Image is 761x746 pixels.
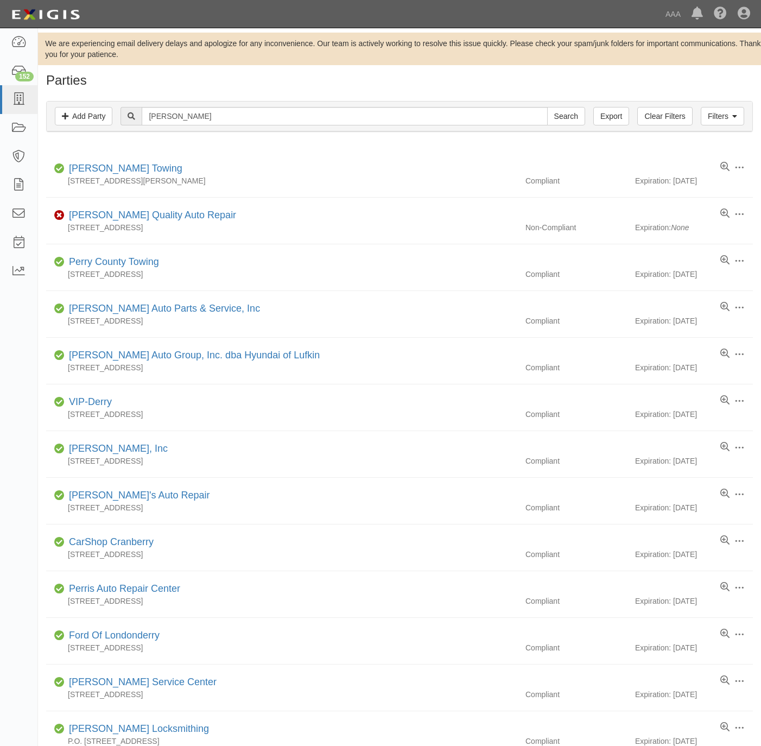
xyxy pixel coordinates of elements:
[635,549,753,560] div: Expiration: [DATE]
[46,315,517,326] div: [STREET_ADDRESS]
[635,456,753,466] div: Expiration: [DATE]
[671,223,689,232] i: None
[54,258,65,266] i: Compliant
[720,162,730,173] a: View results summary
[635,315,753,326] div: Expiration: [DATE]
[46,549,517,560] div: [STREET_ADDRESS]
[65,349,320,363] div: Rex Perry Auto Group, Inc. dba Hyundai of Lufkin
[69,536,154,547] a: CarShop Cranberry
[69,303,260,314] a: [PERSON_NAME] Auto Parts & Service, Inc
[46,269,517,280] div: [STREET_ADDRESS]
[46,502,517,513] div: [STREET_ADDRESS]
[637,107,692,125] a: Clear Filters
[547,107,585,125] input: Search
[65,535,154,549] div: CarShop Cranberry
[46,456,517,466] div: [STREET_ADDRESS]
[720,208,730,219] a: View results summary
[720,489,730,500] a: View results summary
[635,596,753,606] div: Expiration: [DATE]
[517,175,635,186] div: Compliant
[635,502,753,513] div: Expiration: [DATE]
[46,222,517,233] div: [STREET_ADDRESS]
[65,489,210,503] div: Jerry's Auto Repair
[635,269,753,280] div: Expiration: [DATE]
[69,396,112,407] a: VIP-Derry
[635,409,753,420] div: Expiration: [DATE]
[701,107,744,125] a: Filters
[65,395,112,409] div: VIP-Derry
[517,222,635,233] div: Non-Compliant
[517,549,635,560] div: Compliant
[69,677,217,687] a: [PERSON_NAME] Service Center
[54,352,65,359] i: Compliant
[38,38,761,60] div: We are experiencing email delivery delays and apologize for any inconvenience. Our team is active...
[69,723,209,734] a: [PERSON_NAME] Locksmithing
[54,585,65,593] i: Compliant
[54,445,65,453] i: Compliant
[720,255,730,266] a: View results summary
[65,255,159,269] div: Perry County Towing
[54,492,65,500] i: Compliant
[54,305,65,313] i: Compliant
[517,362,635,373] div: Compliant
[720,722,730,733] a: View results summary
[54,632,65,640] i: Compliant
[635,642,753,653] div: Expiration: [DATE]
[8,5,83,24] img: logo-5460c22ac91f19d4615b14bd174203de0afe785f0fc80cf4dbbc73dc1793850b.png
[517,502,635,513] div: Compliant
[65,442,168,456] div: Jerry Pitcock, Inc
[720,349,730,359] a: View results summary
[720,302,730,313] a: View results summary
[46,409,517,420] div: [STREET_ADDRESS]
[46,175,517,186] div: [STREET_ADDRESS][PERSON_NAME]
[46,73,753,87] h1: Parties
[54,399,65,406] i: Compliant
[54,679,65,686] i: Compliant
[54,539,65,546] i: Compliant
[55,107,112,125] a: Add Party
[635,689,753,700] div: Expiration: [DATE]
[635,222,753,233] div: Expiration:
[593,107,629,125] a: Export
[720,395,730,406] a: View results summary
[517,642,635,653] div: Compliant
[69,490,210,501] a: [PERSON_NAME]'s Auto Repair
[46,642,517,653] div: [STREET_ADDRESS]
[54,212,65,219] i: Non-Compliant
[65,582,180,596] div: Perris Auto Repair Center
[69,443,168,454] a: [PERSON_NAME], Inc
[517,689,635,700] div: Compliant
[54,725,65,733] i: Compliant
[720,629,730,640] a: View results summary
[517,315,635,326] div: Compliant
[69,163,182,174] a: [PERSON_NAME] Towing
[635,362,753,373] div: Expiration: [DATE]
[720,582,730,593] a: View results summary
[517,269,635,280] div: Compliant
[660,3,686,25] a: AAA
[720,442,730,453] a: View results summary
[720,675,730,686] a: View results summary
[69,630,160,641] a: Ford Of Londonderry
[65,302,260,316] div: Perry's Auto Parts & Service, Inc
[65,675,217,690] div: O'Berry Service Center
[517,596,635,606] div: Compliant
[65,722,209,736] div: Berry Locksmithing
[69,210,236,220] a: [PERSON_NAME] Quality Auto Repair
[720,535,730,546] a: View results summary
[714,8,727,21] i: Help Center - Complianz
[517,456,635,466] div: Compliant
[46,689,517,700] div: [STREET_ADDRESS]
[142,107,547,125] input: Search
[46,596,517,606] div: [STREET_ADDRESS]
[65,208,236,223] div: Perry's Quality Auto Repair
[46,362,517,373] div: [STREET_ADDRESS]
[635,175,753,186] div: Expiration: [DATE]
[54,165,65,173] i: Compliant
[15,72,34,81] div: 152
[65,629,160,643] div: Ford Of Londonderry
[65,162,182,176] div: Doug Perry Towing
[517,409,635,420] div: Compliant
[69,350,320,361] a: [PERSON_NAME] Auto Group, Inc. dba Hyundai of Lufkin
[69,583,180,594] a: Perris Auto Repair Center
